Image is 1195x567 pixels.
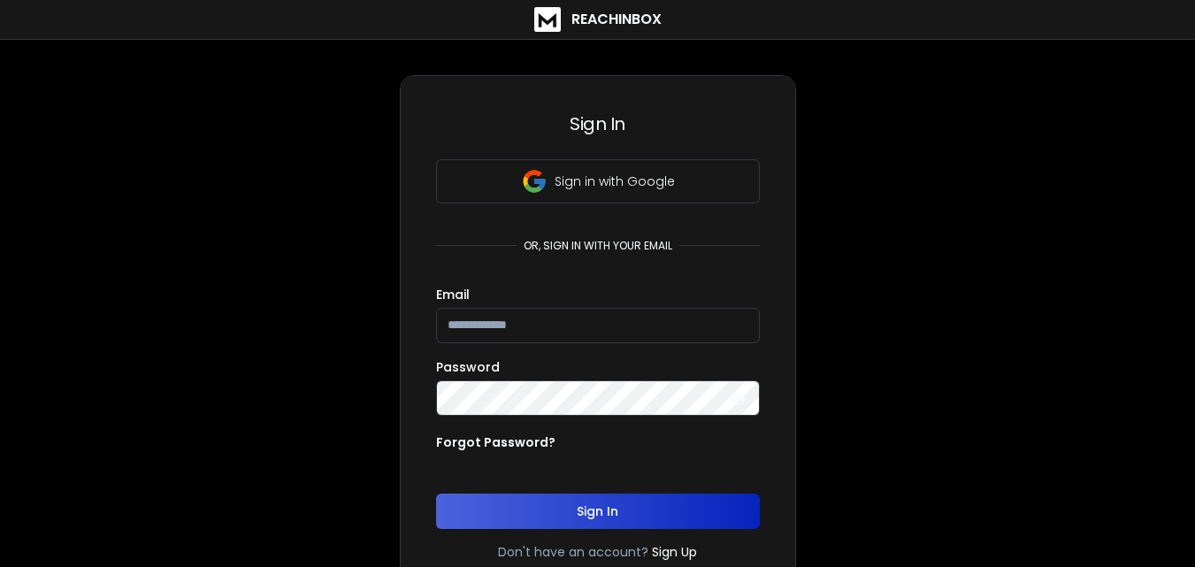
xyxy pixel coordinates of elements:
[517,239,679,253] p: or, sign in with your email
[571,9,662,30] h1: ReachInbox
[534,7,561,32] img: logo
[436,433,555,451] p: Forgot Password?
[436,494,760,529] button: Sign In
[498,543,648,561] p: Don't have an account?
[436,361,500,373] label: Password
[436,159,760,203] button: Sign in with Google
[534,7,662,32] a: ReachInbox
[652,543,697,561] a: Sign Up
[555,172,675,190] p: Sign in with Google
[436,288,470,301] label: Email
[436,111,760,136] h3: Sign In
